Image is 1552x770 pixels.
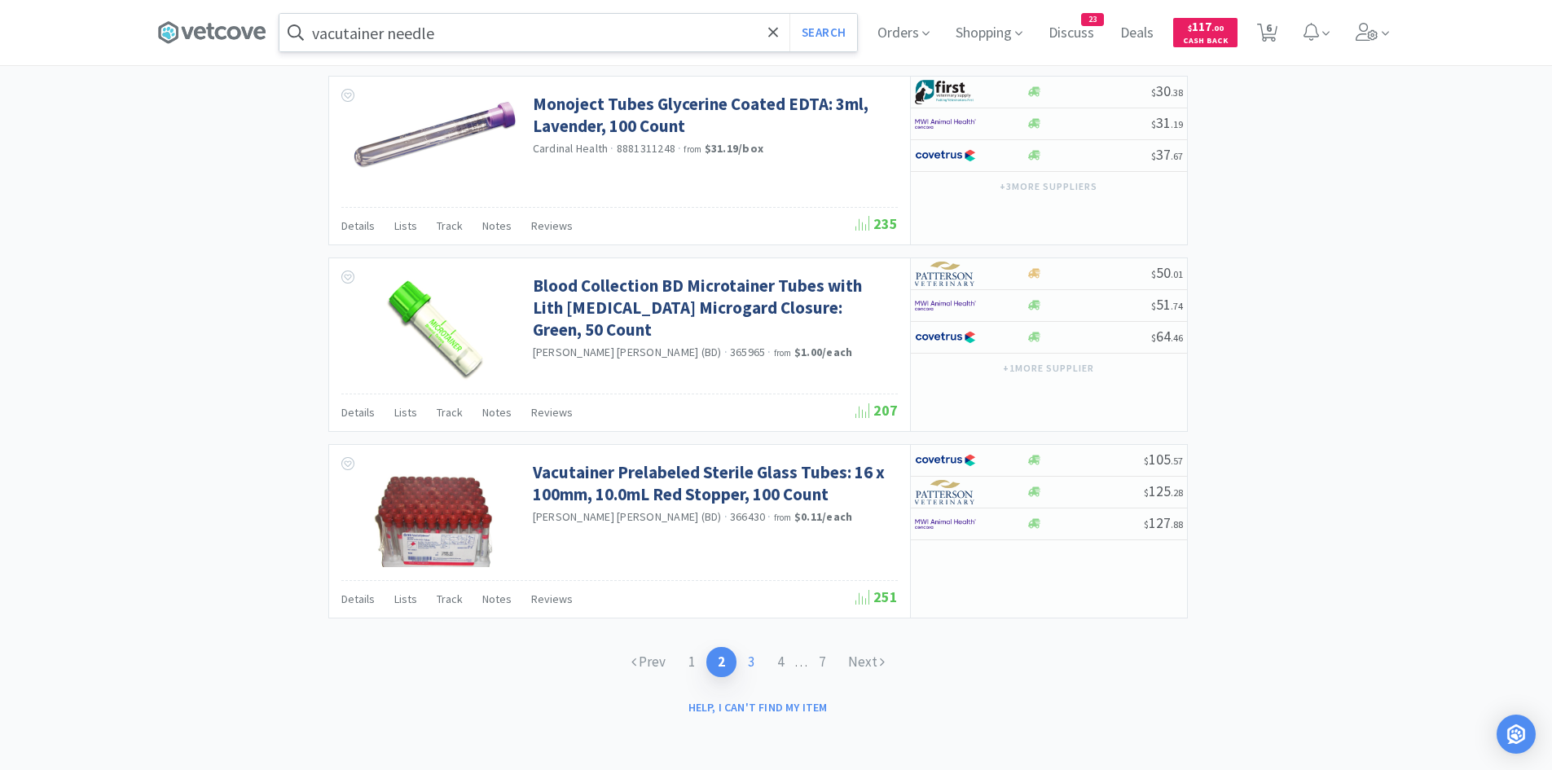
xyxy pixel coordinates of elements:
[1171,518,1183,530] span: . 88
[482,218,512,233] span: Notes
[1114,26,1160,41] a: Deals
[394,405,417,420] span: Lists
[789,14,857,51] button: Search
[1151,113,1183,132] span: 31
[915,293,976,318] img: f6b2451649754179b5b4e0c70c3f7cb0_2.png
[533,275,894,341] a: Blood Collection BD Microtainer Tubes with Lith [MEDICAL_DATA] Microgard Closure: Green, 50 Count
[915,512,976,536] img: f6b2451649754179b5b4e0c70c3f7cb0_2.png
[794,509,853,524] strong: $0.11 / each
[1171,150,1183,162] span: . 67
[341,405,375,420] span: Details
[1151,327,1183,345] span: 64
[1151,263,1183,282] span: 50
[1144,513,1183,532] span: 127
[531,405,573,420] span: Reviews
[1144,450,1183,469] span: 105
[855,401,898,420] span: 207
[1144,455,1149,467] span: $
[730,345,766,359] span: 365965
[766,647,795,677] a: 4
[533,93,894,138] a: Monoject Tubes Glycerine Coated EDTA: 3ml, Lavender, 100 Count
[279,14,857,51] input: Search by item, sku, manufacturer, ingredient, size...
[482,405,512,420] span: Notes
[705,141,764,156] strong: $31.19 / box
[724,345,728,359] span: ·
[767,345,771,359] span: ·
[1211,23,1224,33] span: . 00
[774,347,792,359] span: from
[610,141,613,156] span: ·
[1151,332,1156,344] span: $
[915,143,976,168] img: 77fca1acd8b6420a9015268ca798ef17_1.png
[706,647,736,677] a: 2
[437,218,463,233] span: Track
[382,275,488,381] img: 26e8abac815c42adbd531b45bc7dc2fe_171213.png
[1144,486,1149,499] span: $
[991,175,1105,198] button: +3more suppliers
[531,592,573,606] span: Reviews
[1151,300,1156,312] span: $
[617,141,676,156] span: 8881311248
[394,218,417,233] span: Lists
[341,218,375,233] span: Details
[684,143,701,155] span: from
[1183,37,1228,47] span: Cash Back
[774,512,792,523] span: from
[837,647,896,677] a: Next
[1151,268,1156,280] span: $
[1144,518,1149,530] span: $
[620,647,677,677] a: Prev
[736,647,766,677] a: 3
[1171,86,1183,99] span: . 38
[767,509,771,524] span: ·
[1171,300,1183,312] span: . 74
[354,93,517,178] img: 07f34b33d6fa43e1849113893e2dab7c_64804.jpeg
[855,214,898,233] span: 235
[1144,482,1183,500] span: 125
[794,345,853,359] strong: $1.00 / each
[1082,14,1103,25] span: 23
[1151,145,1183,164] span: 37
[531,218,573,233] span: Reviews
[394,592,417,606] span: Lists
[482,592,512,606] span: Notes
[437,592,463,606] span: Track
[915,480,976,504] img: f5e969b455434c6296c6d81ef179fa71_3.png
[1497,715,1536,754] div: Open Intercom Messenger
[1251,28,1284,42] a: 6
[1151,81,1183,100] span: 30
[533,141,609,156] a: Cardinal Health
[855,587,898,606] span: 251
[1188,23,1192,33] span: $
[915,325,976,350] img: 77fca1acd8b6420a9015268ca798ef17_1.png
[1151,118,1156,130] span: $
[807,647,837,677] a: 7
[915,112,976,136] img: f6b2451649754179b5b4e0c70c3f7cb0_2.png
[679,693,838,721] button: Help, I can't find my item
[1171,332,1183,344] span: . 46
[437,405,463,420] span: Track
[1151,295,1183,314] span: 51
[341,592,375,606] span: Details
[1188,19,1224,34] span: 117
[677,647,706,677] a: 1
[1151,86,1156,99] span: $
[795,655,837,670] span: . . .
[371,461,499,567] img: 978b6b57514143c8b51ed2bd018a94ce_76651.png
[1151,150,1156,162] span: $
[533,345,722,359] a: [PERSON_NAME] [PERSON_NAME] (BD)
[1171,118,1183,130] span: . 19
[1171,486,1183,499] span: . 28
[915,448,976,473] img: 77fca1acd8b6420a9015268ca798ef17_1.png
[1171,268,1183,280] span: . 01
[995,357,1101,380] button: +1more supplier
[915,262,976,286] img: f5e969b455434c6296c6d81ef179fa71_3.png
[1042,26,1101,41] a: Discuss23
[1171,455,1183,467] span: . 57
[730,509,766,524] span: 366430
[533,509,722,524] a: [PERSON_NAME] [PERSON_NAME] (BD)
[1173,11,1238,55] a: $117.00Cash Back
[678,141,681,156] span: ·
[533,461,894,506] a: Vacutainer Prelabeled Sterile Glass Tubes: 16 x 100mm, 10.0mL Red Stopper, 100 Count
[915,80,976,104] img: 67d67680309e4a0bb49a5ff0391dcc42_6.png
